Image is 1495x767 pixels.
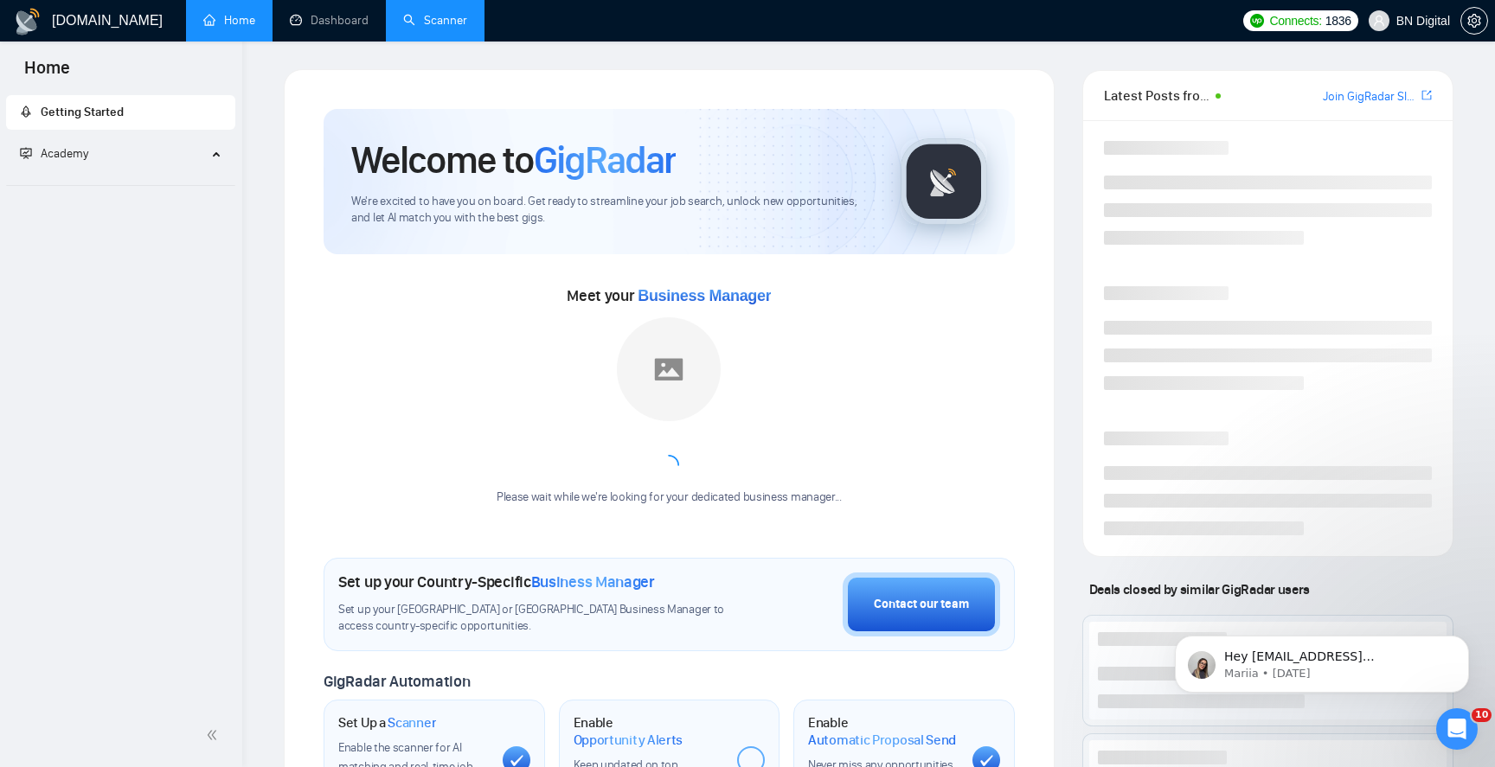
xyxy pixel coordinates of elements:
[1323,87,1418,106] a: Join GigRadar Slack Community
[206,726,223,744] span: double-left
[1082,574,1317,604] span: Deals closed by similar GigRadar users
[574,732,683,749] span: Opportunity Alerts
[403,13,467,28] a: searchScanner
[1250,14,1264,28] img: upwork-logo.png
[41,105,124,119] span: Getting Started
[1421,88,1432,102] span: export
[75,50,298,287] span: Hey [EMAIL_ADDRESS][DOMAIN_NAME], Looks like your Upwork agency BN Digital ran out of connects. W...
[486,489,852,506] div: Please wait while we're looking for your dedicated business manager...
[1472,708,1492,722] span: 10
[1373,15,1385,27] span: user
[388,714,436,732] span: Scanner
[75,67,298,82] p: Message from Mariia, sent 3w ago
[617,317,721,421] img: placeholder.png
[808,732,956,749] span: Automatic Proposal Send
[20,105,32,118] span: rocket
[1104,85,1210,106] span: Latest Posts from the GigRadar Community
[1460,7,1488,35] button: setting
[567,286,771,305] span: Meet your
[338,714,436,732] h1: Set Up a
[1269,11,1321,30] span: Connects:
[874,595,969,614] div: Contact our team
[1461,14,1487,28] span: setting
[10,55,84,92] span: Home
[20,146,88,161] span: Academy
[843,572,1000,636] button: Contact our team
[1325,11,1351,30] span: 1836
[1421,87,1432,104] a: export
[290,13,369,28] a: dashboardDashboard
[338,602,735,635] span: Set up your [GEOGRAPHIC_DATA] or [GEOGRAPHIC_DATA] Business Manager to access country-specific op...
[324,672,470,691] span: GigRadar Automation
[20,147,32,159] span: fund-projection-screen
[1460,14,1488,28] a: setting
[808,714,959,748] h1: Enable
[14,8,42,35] img: logo
[41,146,88,161] span: Academy
[6,178,235,189] li: Academy Homepage
[203,13,255,28] a: homeHome
[901,138,987,225] img: gigradar-logo.png
[1149,599,1495,720] iframe: Intercom notifications message
[1436,708,1478,750] iframe: Intercom live chat
[657,453,681,477] span: loading
[531,572,655,591] span: Business Manager
[6,95,235,130] li: Getting Started
[351,194,873,227] span: We're excited to have you on board. Get ready to streamline your job search, unlock new opportuni...
[638,287,771,304] span: Business Manager
[574,714,724,748] h1: Enable
[338,572,655,591] h1: Set up your Country-Specific
[534,137,676,183] span: GigRadar
[351,137,676,183] h1: Welcome to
